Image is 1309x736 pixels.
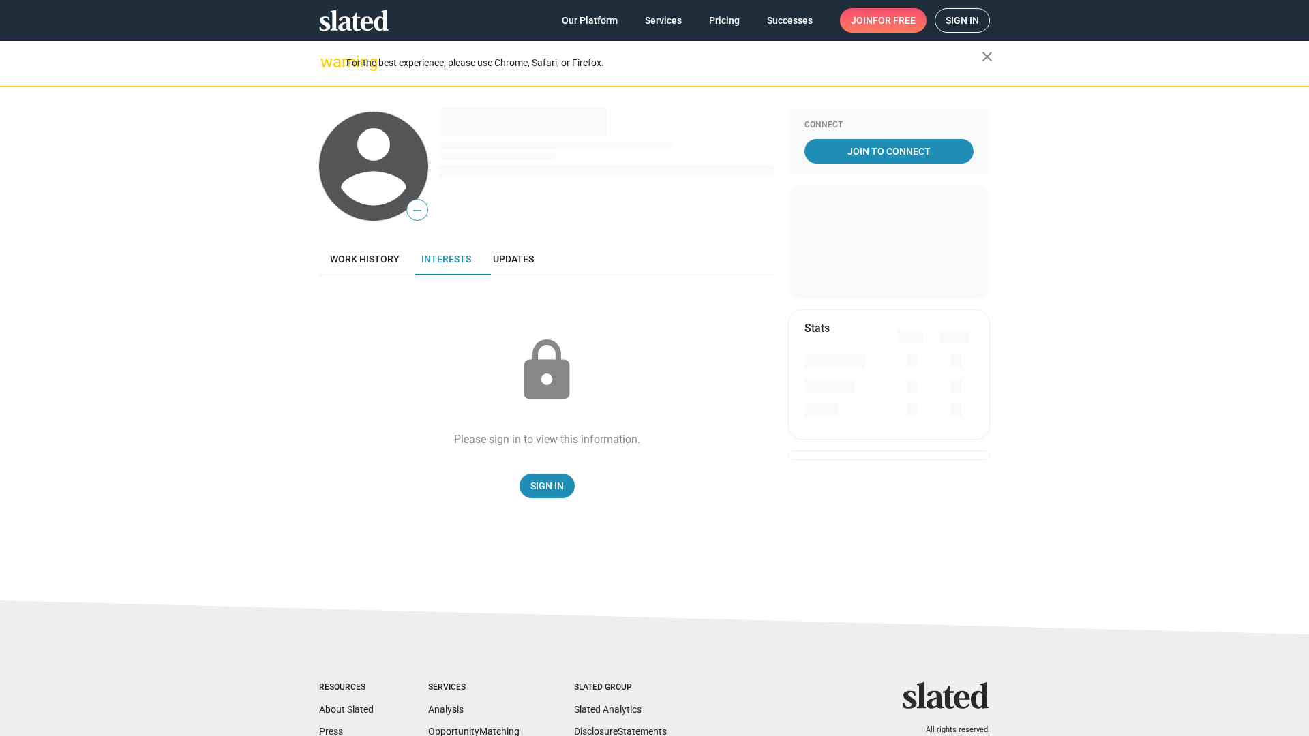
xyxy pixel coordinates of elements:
[346,54,982,72] div: For the best experience, please use Chrome, Safari, or Firefox.
[979,48,995,65] mat-icon: close
[520,474,575,498] a: Sign In
[482,243,545,275] a: Updates
[319,243,410,275] a: Work history
[421,254,471,264] span: Interests
[410,243,482,275] a: Interests
[804,321,830,335] mat-card-title: Stats
[873,8,916,33] span: for free
[756,8,824,33] a: Successes
[807,139,971,164] span: Join To Connect
[634,8,693,33] a: Services
[935,8,990,33] a: Sign in
[407,202,427,219] span: —
[428,682,520,693] div: Services
[851,8,916,33] span: Join
[574,704,642,715] a: Slated Analytics
[320,54,337,70] mat-icon: warning
[428,704,464,715] a: Analysis
[513,337,581,405] mat-icon: lock
[804,120,974,131] div: Connect
[804,139,974,164] a: Join To Connect
[574,682,667,693] div: Slated Group
[319,682,374,693] div: Resources
[698,8,751,33] a: Pricing
[767,8,813,33] span: Successes
[319,704,374,715] a: About Slated
[551,8,629,33] a: Our Platform
[946,9,979,32] span: Sign in
[645,8,682,33] span: Services
[493,254,534,264] span: Updates
[709,8,740,33] span: Pricing
[330,254,400,264] span: Work history
[454,432,640,446] div: Please sign in to view this information.
[530,474,564,498] span: Sign In
[840,8,927,33] a: Joinfor free
[562,8,618,33] span: Our Platform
